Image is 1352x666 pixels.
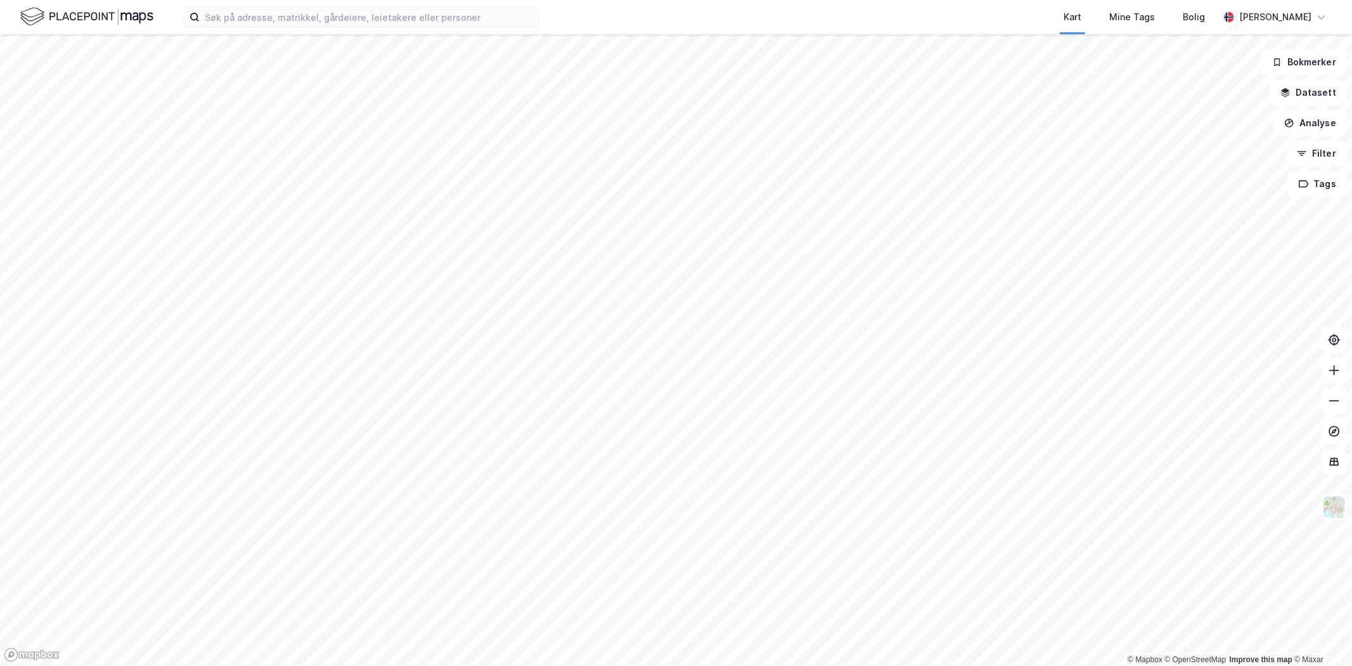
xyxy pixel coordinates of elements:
[1165,655,1226,664] a: OpenStreetMap
[200,8,538,27] input: Søk på adresse, matrikkel, gårdeiere, leietakere eller personer
[1128,655,1162,664] a: Mapbox
[1230,655,1292,664] a: Improve this map
[4,648,60,662] a: Mapbox homepage
[1322,495,1346,519] img: Z
[20,6,153,28] img: logo.f888ab2527a4732fd821a326f86c7f29.svg
[1286,141,1347,166] button: Filter
[1289,605,1352,666] iframe: Chat Widget
[1239,10,1311,25] div: [PERSON_NAME]
[1288,171,1347,197] button: Tags
[1109,10,1155,25] div: Mine Tags
[1270,80,1347,105] button: Datasett
[1273,110,1347,136] button: Analyse
[1289,605,1352,666] div: Kontrollprogram for chat
[1064,10,1081,25] div: Kart
[1261,49,1347,75] button: Bokmerker
[1183,10,1205,25] div: Bolig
